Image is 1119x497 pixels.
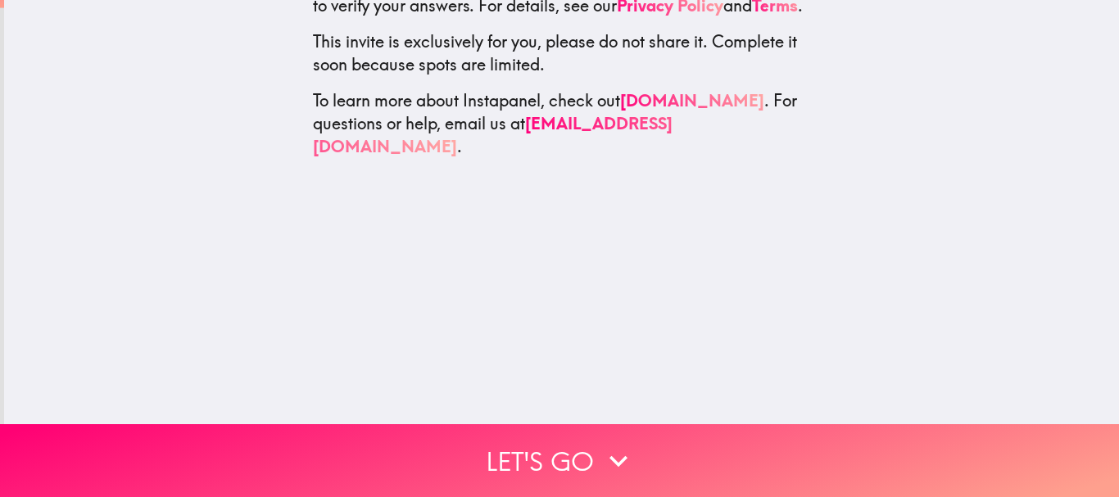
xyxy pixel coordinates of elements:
[313,113,673,156] a: [EMAIL_ADDRESS][DOMAIN_NAME]
[620,90,764,111] a: [DOMAIN_NAME]
[313,30,811,76] p: This invite is exclusively for you, please do not share it. Complete it soon because spots are li...
[313,89,811,158] p: To learn more about Instapanel, check out . For questions or help, email us at .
